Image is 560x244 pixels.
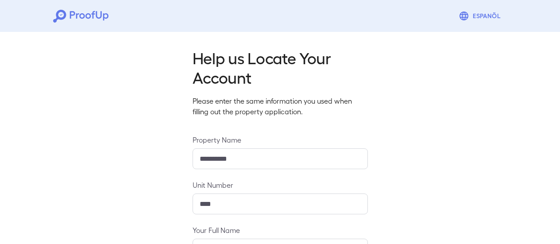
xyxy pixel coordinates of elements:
[193,96,368,117] p: Please enter the same information you used when filling out the property application.
[193,180,368,190] label: Unit Number
[193,48,368,87] h2: Help us Locate Your Account
[455,7,507,25] button: Espanõl
[193,225,368,235] label: Your Full Name
[193,135,368,145] label: Property Name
